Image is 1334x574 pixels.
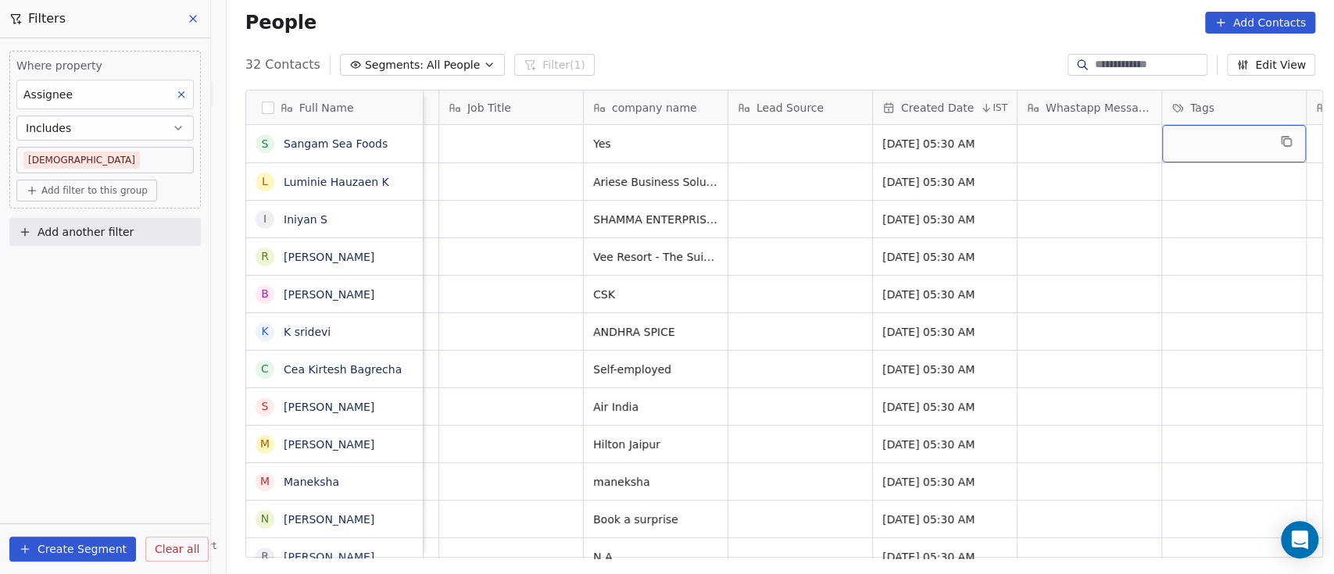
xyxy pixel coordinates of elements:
span: [DATE] 05:30 AM [882,474,1007,490]
div: Tags [1162,91,1306,124]
span: [DATE] 05:30 AM [882,174,1007,190]
div: M [260,436,270,452]
div: grid [246,125,424,558]
a: Maneksha [284,476,339,488]
a: [PERSON_NAME] [284,401,374,413]
a: [PERSON_NAME] [284,551,374,563]
button: Edit View [1227,54,1315,76]
span: Segments: [365,57,424,73]
span: [DATE] 05:30 AM [882,324,1007,340]
div: company name [584,91,728,124]
a: Iniyan S [284,213,327,226]
span: Yes [593,136,718,152]
span: IST [992,102,1007,114]
div: R [261,548,269,565]
span: SHAMMA ENTERPRISES [593,212,718,227]
button: Add Contacts [1205,12,1315,34]
div: Created DateIST [873,91,1017,124]
span: [DATE] 05:30 AM [882,512,1007,527]
div: Whastapp Message [1017,91,1161,124]
div: Job Title [439,91,583,124]
a: Help & Support [129,540,216,552]
span: 32 Contacts [245,55,320,74]
span: Tags [1190,100,1214,116]
div: R [261,248,269,265]
a: [PERSON_NAME] [284,438,374,451]
div: I [263,211,266,227]
a: Sangam Sea Foods [284,137,388,150]
div: M [260,473,270,490]
a: Luminie Hauzaen K [284,176,389,188]
span: [DATE] 05:30 AM [882,136,1007,152]
span: Book a surprise [593,512,718,527]
span: [DATE] 05:30 AM [882,549,1007,565]
span: Hilton Jaipur [593,437,718,452]
div: L [262,173,268,190]
span: [DATE] 05:30 AM [882,212,1007,227]
div: B [261,286,269,302]
span: [DATE] 05:30 AM [882,287,1007,302]
span: Created Date [901,100,974,116]
span: All People [427,57,480,73]
a: [PERSON_NAME] [284,288,374,301]
span: Ariese Business Solutions Private Limited [593,174,718,190]
span: Full Name [299,100,354,116]
span: ANDHRA SPICE [593,324,718,340]
a: [PERSON_NAME] [284,251,374,263]
button: Filter(1) [514,54,595,76]
span: N.A. [593,549,718,565]
div: S [261,398,268,415]
span: company name [612,100,697,116]
div: Open Intercom Messenger [1281,521,1318,558]
a: K sridevi [284,326,331,338]
span: [DATE] 05:30 AM [882,362,1007,377]
span: [DATE] 05:30 AM [882,399,1007,415]
div: N [261,511,269,527]
span: maneksha [593,474,718,490]
span: Vee Resort - The Suites of Royals [593,249,718,265]
span: Help & Support [145,540,216,552]
span: Self-employed [593,362,718,377]
span: [DATE] 05:30 AM [882,249,1007,265]
a: [PERSON_NAME] [284,513,374,526]
span: Whastapp Message [1046,100,1152,116]
div: Full Name [246,91,423,124]
span: Job Title [467,100,511,116]
span: Air India [593,399,718,415]
span: [DATE] 05:30 AM [882,437,1007,452]
span: Lead Source [756,100,824,116]
span: CSK [593,287,718,302]
div: K [261,323,268,340]
a: Cea Kirtesh Bagrecha [284,363,402,376]
span: People [245,11,317,34]
div: C [261,361,269,377]
div: Lead Source [728,91,872,124]
div: S [261,136,268,152]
